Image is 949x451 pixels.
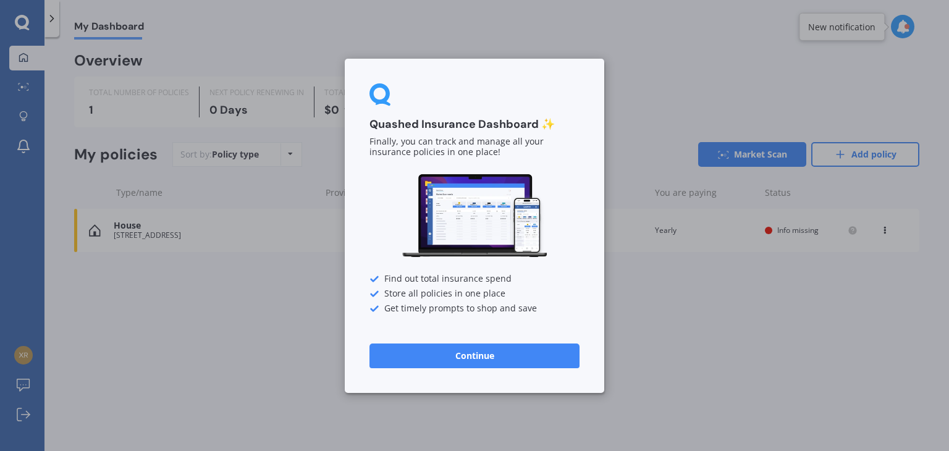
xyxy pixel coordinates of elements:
div: Find out total insurance spend [369,274,580,284]
h3: Quashed Insurance Dashboard ✨ [369,117,580,132]
div: Get timely prompts to shop and save [369,303,580,313]
div: Store all policies in one place [369,289,580,298]
button: Continue [369,343,580,368]
img: Dashboard [400,172,549,259]
p: Finally, you can track and manage all your insurance policies in one place! [369,137,580,158]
